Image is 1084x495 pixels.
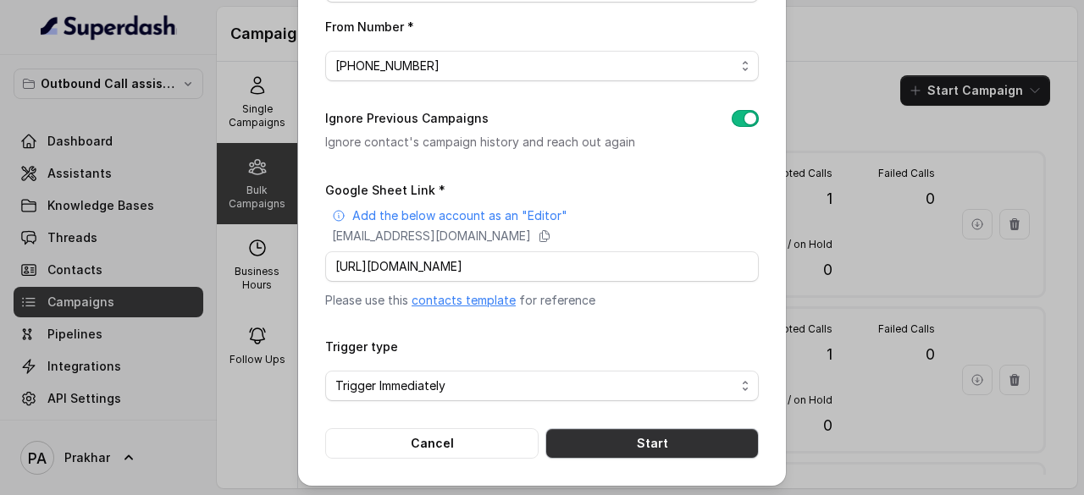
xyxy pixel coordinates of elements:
label: Google Sheet Link * [325,183,445,197]
p: Please use this for reference [325,292,759,309]
button: Start [545,428,759,459]
p: Ignore contact's campaign history and reach out again [325,132,705,152]
button: Trigger Immediately [325,371,759,401]
p: [EMAIL_ADDRESS][DOMAIN_NAME] [332,228,531,245]
label: Trigger type [325,339,398,354]
label: Ignore Previous Campaigns [325,108,489,129]
label: From Number * [325,19,414,34]
span: [PHONE_NUMBER] [335,56,735,76]
button: [PHONE_NUMBER] [325,51,759,81]
button: Cancel [325,428,539,459]
span: Trigger Immediately [335,376,735,396]
p: Add the below account as an "Editor" [352,207,567,224]
a: contacts template [412,293,516,307]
